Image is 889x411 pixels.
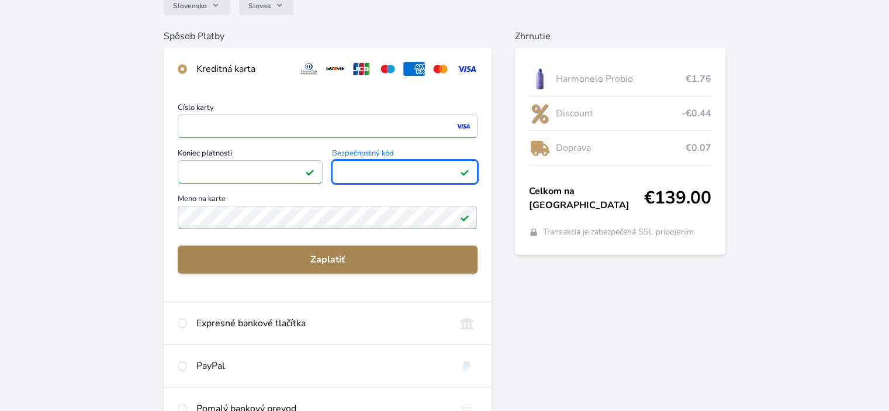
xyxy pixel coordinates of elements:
span: Slovak [248,1,271,11]
span: Číslo karty [178,104,477,115]
input: Meno na kartePole je platné [178,206,477,229]
img: CLEAN_PROBIO_se_stinem_x-lo.jpg [529,64,551,94]
span: -€0.44 [682,106,711,120]
span: €1.76 [686,72,711,86]
iframe: Iframe pre deň vypršania platnosti [183,164,317,180]
div: PayPal [196,359,446,373]
span: €139.00 [644,188,711,209]
img: discount-lo.png [529,99,551,128]
img: jcb.svg [351,62,372,76]
button: Zaplatiť [178,246,477,274]
img: amex.svg [403,62,425,76]
span: Meno na karte [178,195,477,206]
div: Expresné bankové tlačítka [196,316,446,330]
span: Slovensko [173,1,207,11]
img: Pole je platné [460,213,469,222]
img: paypal.svg [456,359,478,373]
iframe: Iframe pre číslo karty [183,118,472,134]
img: visa [455,121,471,132]
span: €0.07 [686,141,711,155]
h6: Spôsob Platby [164,29,491,43]
img: discover.svg [324,62,346,76]
span: Celkom na [GEOGRAPHIC_DATA] [529,184,644,212]
img: Pole je platné [305,167,314,177]
span: Doprava [555,141,685,155]
img: onlineBanking_SK.svg [456,316,478,330]
iframe: Iframe pre bezpečnostný kód [337,164,472,180]
img: delivery-lo.png [529,133,551,163]
img: Pole je platné [460,167,469,177]
span: Zaplatiť [187,253,468,267]
h6: Zhrnutie [515,29,725,43]
div: Kreditná karta [196,62,289,76]
img: mc.svg [430,62,451,76]
span: Discount [555,106,681,120]
img: visa.svg [456,62,478,76]
span: Transakcia je zabezpečená SSL pripojením [543,226,694,238]
span: Bezpečnostný kód [332,150,477,160]
img: maestro.svg [377,62,399,76]
span: Koniec platnosti [178,150,323,160]
img: diners.svg [298,62,320,76]
span: Harmonelo Probio [555,72,685,86]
